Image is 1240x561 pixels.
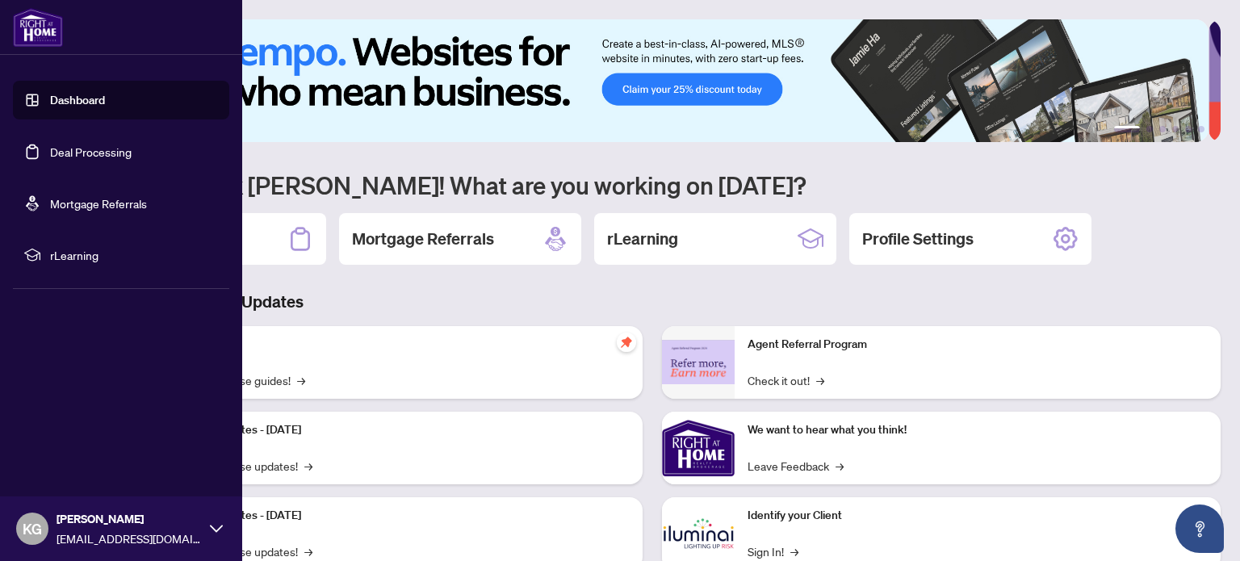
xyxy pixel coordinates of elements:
span: [EMAIL_ADDRESS][DOMAIN_NAME] [57,530,202,547]
span: rLearning [50,246,218,264]
h2: Mortgage Referrals [352,228,494,250]
span: → [297,371,305,389]
button: Open asap [1175,504,1224,553]
button: 2 [1146,126,1153,132]
a: Sign In!→ [748,542,798,560]
p: Agent Referral Program [748,336,1208,354]
img: We want to hear what you think! [662,412,735,484]
button: 4 [1172,126,1179,132]
img: Agent Referral Program [662,340,735,384]
a: Check it out!→ [748,371,824,389]
span: [PERSON_NAME] [57,510,202,528]
p: We want to hear what you think! [748,421,1208,439]
a: Leave Feedback→ [748,457,844,475]
h2: rLearning [607,228,678,250]
p: Platform Updates - [DATE] [170,421,630,439]
button: 3 [1159,126,1166,132]
img: logo [13,8,63,47]
button: 6 [1198,126,1204,132]
a: Dashboard [50,93,105,107]
p: Self-Help [170,336,630,354]
span: → [304,542,312,560]
h3: Brokerage & Industry Updates [84,291,1221,313]
span: pushpin [617,333,636,352]
h2: Profile Settings [862,228,974,250]
span: → [790,542,798,560]
a: Mortgage Referrals [50,196,147,211]
p: Platform Updates - [DATE] [170,507,630,525]
p: Identify your Client [748,507,1208,525]
h1: Welcome back [PERSON_NAME]! What are you working on [DATE]? [84,170,1221,200]
span: KG [23,517,42,540]
span: → [304,457,312,475]
img: Slide 0 [84,19,1209,142]
button: 1 [1114,126,1140,132]
button: 5 [1185,126,1192,132]
span: → [816,371,824,389]
span: → [836,457,844,475]
a: Deal Processing [50,144,132,159]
